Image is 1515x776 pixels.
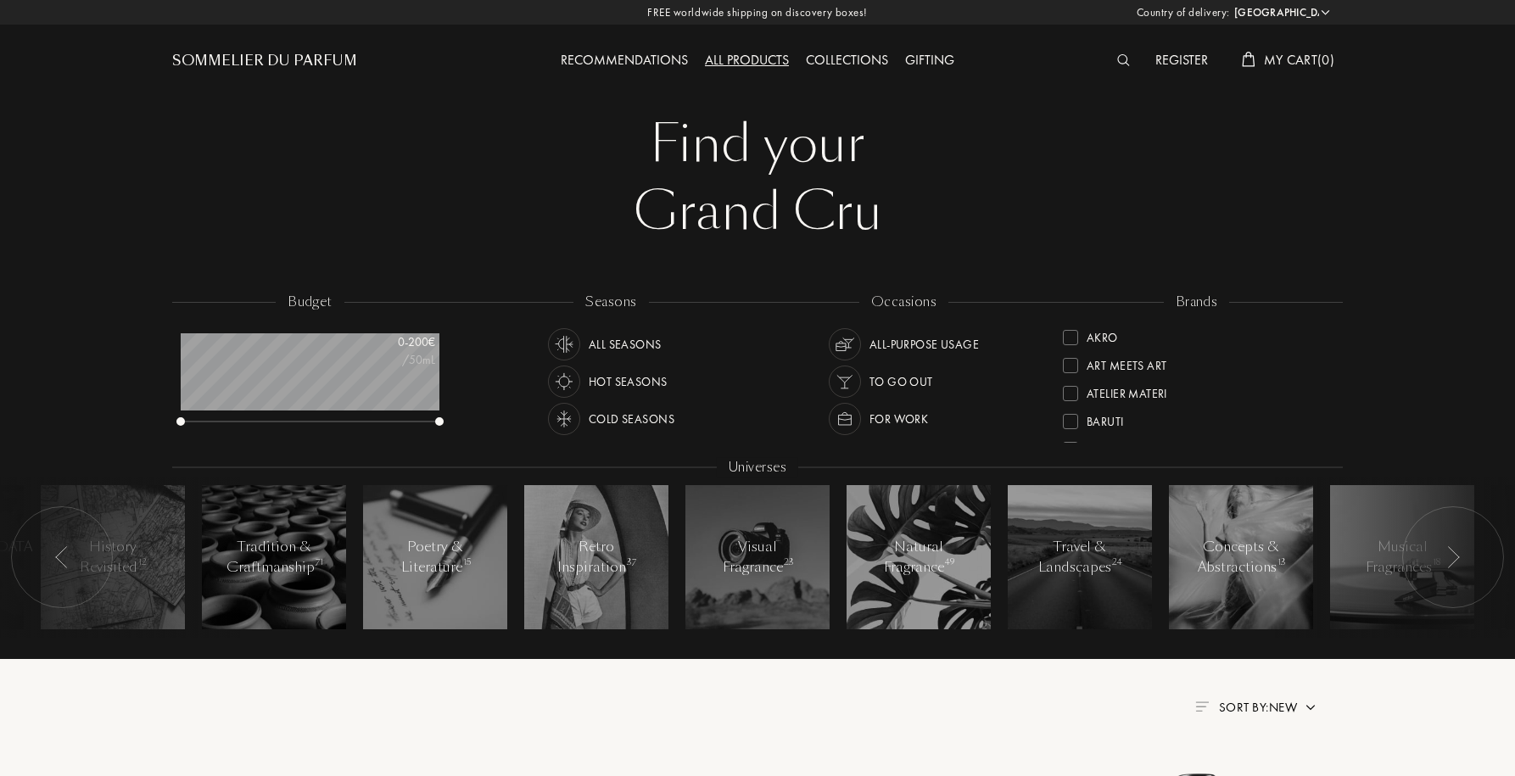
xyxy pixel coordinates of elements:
[869,403,928,435] div: For Work
[784,556,794,568] span: 23
[1198,537,1285,578] div: Concepts & Abstractions
[833,370,857,394] img: usage_occasion_party_white.svg
[1164,293,1230,312] div: brands
[883,537,955,578] div: Natural Fragrance
[552,370,576,394] img: usage_season_hot_white.svg
[350,333,435,351] div: 0 - 200 €
[316,556,323,568] span: 71
[1147,51,1216,69] a: Register
[869,366,933,398] div: To go Out
[350,351,435,369] div: /50mL
[859,293,948,312] div: occasions
[1446,546,1460,568] img: arr_left.svg
[463,556,471,568] span: 15
[1117,54,1130,66] img: search_icn_white.svg
[897,50,963,72] div: Gifting
[833,407,857,431] img: usage_occasion_work_white.svg
[552,50,696,72] div: Recommendations
[589,403,674,435] div: Cold Seasons
[276,293,344,312] div: budget
[400,537,472,578] div: Poetry & Literature
[696,50,797,72] div: All products
[1219,699,1297,716] span: Sort by: New
[897,51,963,69] a: Gifting
[1147,50,1216,72] div: Register
[185,110,1330,178] div: Find your
[1242,52,1255,67] img: cart_white.svg
[1087,351,1166,374] div: Art Meets Art
[797,51,897,69] a: Collections
[869,328,979,360] div: All-purpose Usage
[552,407,576,431] img: usage_season_cold_white.svg
[552,332,576,356] img: usage_season_average_white.svg
[627,556,636,568] span: 37
[1112,556,1122,568] span: 24
[1195,701,1209,712] img: filter_by.png
[172,51,357,71] a: Sommelier du Parfum
[589,328,662,360] div: All Seasons
[1087,407,1124,430] div: Baruti
[1087,379,1167,402] div: Atelier Materi
[797,50,897,72] div: Collections
[717,458,798,477] div: Universes
[1137,4,1230,21] span: Country of delivery:
[1087,323,1118,346] div: Akro
[833,332,857,356] img: usage_occasion_all_white.svg
[722,537,794,578] div: Visual Fragrance
[1038,537,1121,578] div: Travel & Landscapes
[945,556,954,568] span: 49
[557,537,635,578] div: Retro Inspiration
[573,293,648,312] div: seasons
[226,537,322,578] div: Tradition & Craftmanship
[1304,701,1317,714] img: arrow.png
[1087,435,1171,458] div: Binet-Papillon
[696,51,797,69] a: All products
[552,51,696,69] a: Recommendations
[1264,51,1334,69] span: My Cart ( 0 )
[185,178,1330,246] div: Grand Cru
[589,366,668,398] div: Hot Seasons
[55,546,69,568] img: arr_left.svg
